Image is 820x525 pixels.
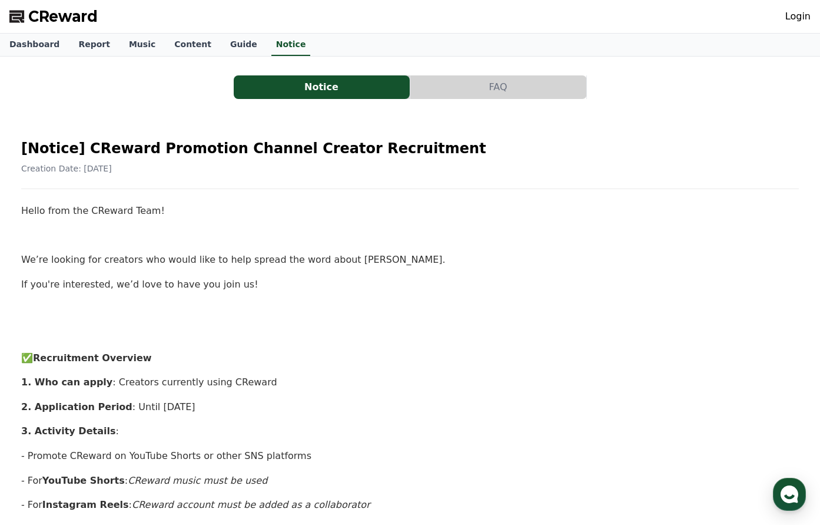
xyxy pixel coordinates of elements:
p: Hello from the CReward Team! [21,203,799,219]
strong: 2. Application Period [21,401,132,412]
span: Creation Date: [DATE] [21,164,112,173]
a: Content [165,34,221,56]
strong: 3. Activity Details [21,425,115,437]
span: CReward [28,7,98,26]
p: - Promote CReward on YouTube Shorts or other SNS platforms [21,448,799,464]
strong: 1. Who can apply [21,377,112,388]
a: Guide [221,34,267,56]
button: Notice [234,75,410,99]
a: Notice [234,75,410,99]
em: CReward music must be used [128,475,267,486]
p: If you're interested, we’d love to have you join us! [21,277,799,292]
a: Notice [271,34,311,56]
p: : [21,424,799,439]
a: Login [785,9,811,24]
p: ✅ [21,351,799,366]
button: FAQ [410,75,586,99]
p: : Creators currently using CReward [21,375,799,390]
strong: Instagram Reels [42,499,129,510]
em: CReward account must be added as a collaborator [132,499,370,510]
p: : Until [DATE] [21,399,799,415]
p: - For : [21,473,799,488]
a: CReward [9,7,98,26]
strong: Recruitment Overview [33,352,152,364]
p: We’re looking for creators who would like to help spread the word about [PERSON_NAME]. [21,252,799,268]
p: - For : [21,497,799,513]
a: Report [69,34,119,56]
strong: YouTube Shorts [42,475,125,486]
a: Music [119,34,165,56]
h2: [Notice] CReward Promotion Channel Creator Recruitment [21,139,799,158]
